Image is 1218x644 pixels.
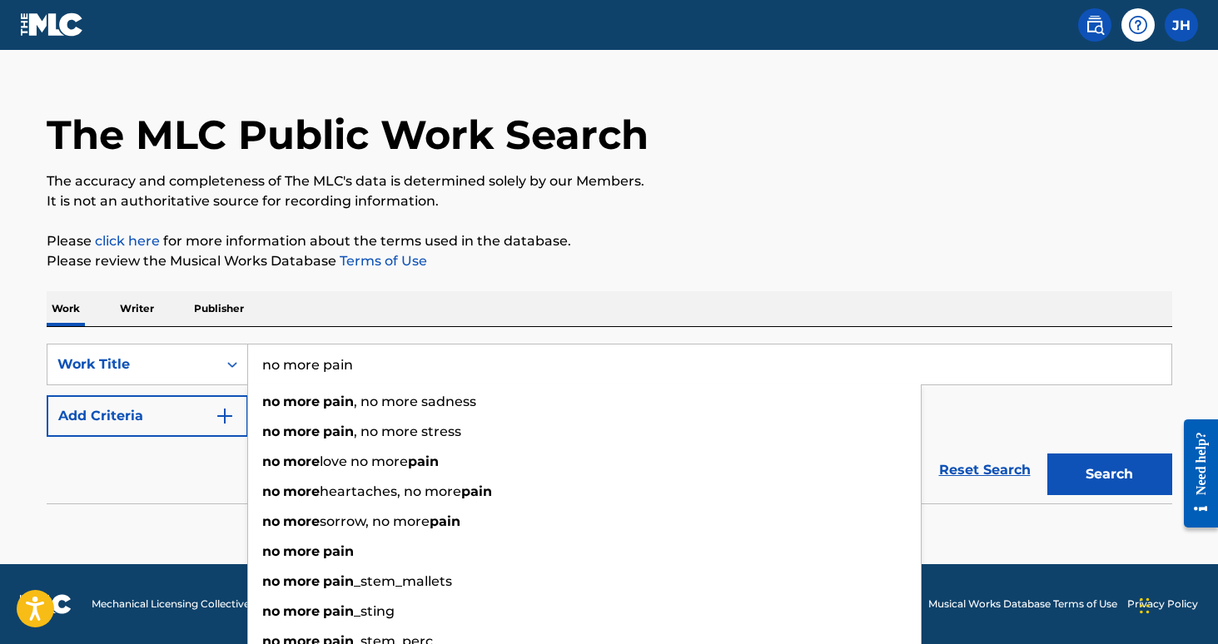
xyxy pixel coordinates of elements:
[262,483,280,499] strong: no
[1135,564,1218,644] iframe: Chat Widget
[336,253,427,269] a: Terms of Use
[283,573,320,589] strong: more
[323,543,354,559] strong: pain
[20,12,84,37] img: MLC Logo
[283,483,320,499] strong: more
[47,110,649,160] h1: The MLC Public Work Search
[262,573,280,589] strong: no
[283,453,320,469] strong: more
[1078,8,1111,42] a: Public Search
[1127,597,1198,612] a: Privacy Policy
[262,513,280,529] strong: no
[931,452,1039,488] a: Reset Search
[323,394,354,409] strong: pain
[92,597,285,612] span: Mechanical Licensing Collective © 2025
[47,344,1172,503] form: Search Form
[1128,15,1148,35] img: help
[47,395,248,437] button: Add Criteria
[115,291,159,326] p: Writer
[1165,8,1198,42] div: User Menu
[283,543,320,559] strong: more
[354,424,461,439] span: , no more stress
[189,291,249,326] p: Publisher
[215,406,235,426] img: 9d2ae6d4665cec9f34b9.svg
[47,291,85,326] p: Work
[283,603,320,619] strong: more
[320,513,430,529] span: sorrow, no more
[262,424,280,439] strong: no
[354,573,452,589] span: _stem_mallets
[1171,405,1218,542] iframe: Resource Center
[461,483,492,499] strong: pain
[354,603,395,619] span: _sting
[262,394,280,409] strong: no
[283,424,320,439] strong: more
[354,394,476,409] span: , no more sadness
[283,394,320,409] strong: more
[262,453,280,469] strong: no
[1140,581,1150,631] div: Drag
[20,594,72,614] img: logo
[262,543,280,559] strong: no
[57,354,207,374] div: Work Title
[323,573,354,589] strong: pain
[323,603,354,619] strong: pain
[47,191,1172,211] p: It is not an authoritative source for recording information.
[323,424,354,439] strong: pain
[1047,453,1172,495] button: Search
[1085,15,1105,35] img: search
[95,233,160,249] a: click here
[47,231,1172,251] p: Please for more information about the terms used in the database.
[262,603,280,619] strong: no
[320,483,461,499] span: heartaches, no more
[47,171,1172,191] p: The accuracy and completeness of The MLC's data is determined solely by our Members.
[283,513,320,529] strong: more
[47,251,1172,271] p: Please review the Musical Works Database
[928,597,1117,612] a: Musical Works Database Terms of Use
[430,513,460,529] strong: pain
[408,453,439,469] strong: pain
[320,453,408,469] span: love no more
[1121,8,1155,42] div: Help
